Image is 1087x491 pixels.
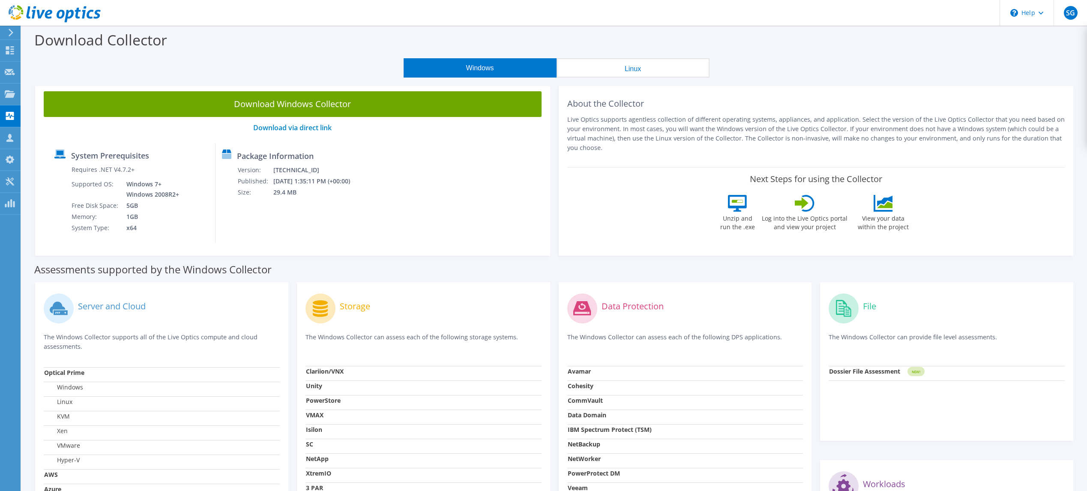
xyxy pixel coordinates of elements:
[34,265,272,274] label: Assessments supported by the Windows Collector
[273,165,362,176] td: [TECHNICAL_ID]
[567,99,1065,109] h2: About the Collector
[567,332,803,350] p: The Windows Collector can assess each of the following DPS applications.
[44,456,80,464] label: Hyper-V
[1010,9,1018,17] svg: \n
[237,187,273,198] td: Size:
[306,455,329,463] strong: NetApp
[71,222,120,234] td: System Type:
[237,152,314,160] label: Package Information
[863,302,876,311] label: File
[340,302,370,311] label: Storage
[44,427,68,435] label: Xen
[567,115,1065,153] p: Live Optics supports agentless collection of different operating systems, appliances, and applica...
[557,58,710,78] button: Linux
[568,425,652,434] strong: IBM Spectrum Protect (TSM)
[852,212,914,231] label: View your data within the project
[404,58,557,78] button: Windows
[568,469,620,477] strong: PowerProtect DM
[120,211,181,222] td: 1GB
[34,30,167,50] label: Download Collector
[44,412,70,421] label: KVM
[72,165,135,174] label: Requires .NET V4.7.2+
[568,396,603,404] strong: CommVault
[568,440,600,448] strong: NetBackup
[568,411,606,419] strong: Data Domain
[306,469,331,477] strong: XtremIO
[568,455,601,463] strong: NetWorker
[71,200,120,211] td: Free Disk Space:
[44,470,58,479] strong: AWS
[44,332,280,351] p: The Windows Collector supports all of the Live Optics compute and cloud assessments.
[120,200,181,211] td: 5GB
[912,369,920,374] tspan: NEW!
[120,222,181,234] td: x64
[71,151,149,160] label: System Prerequisites
[273,187,362,198] td: 29.4 MB
[750,174,882,184] label: Next Steps for using the Collector
[237,176,273,187] td: Published:
[44,441,80,450] label: VMware
[1064,6,1078,20] span: SG
[306,411,323,419] strong: VMAX
[761,212,848,231] label: Log into the Live Optics portal and view your project
[44,383,83,392] label: Windows
[237,165,273,176] td: Version:
[829,367,900,375] strong: Dossier File Assessment
[568,382,593,390] strong: Cohesity
[306,440,313,448] strong: SC
[306,396,341,404] strong: PowerStore
[568,367,591,375] strong: Avamar
[44,368,84,377] strong: Optical Prime
[829,332,1065,350] p: The Windows Collector can provide file level assessments.
[718,212,757,231] label: Unzip and run the .exe
[306,367,344,375] strong: Clariion/VNX
[602,302,664,311] label: Data Protection
[44,91,542,117] a: Download Windows Collector
[306,382,322,390] strong: Unity
[273,176,362,187] td: [DATE] 1:35:11 PM (+00:00)
[863,480,905,488] label: Workloads
[71,211,120,222] td: Memory:
[78,302,146,311] label: Server and Cloud
[306,425,322,434] strong: Isilon
[44,398,72,406] label: Linux
[253,123,332,132] a: Download via direct link
[120,179,181,200] td: Windows 7+ Windows 2008R2+
[71,179,120,200] td: Supported OS:
[305,332,542,350] p: The Windows Collector can assess each of the following storage systems.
